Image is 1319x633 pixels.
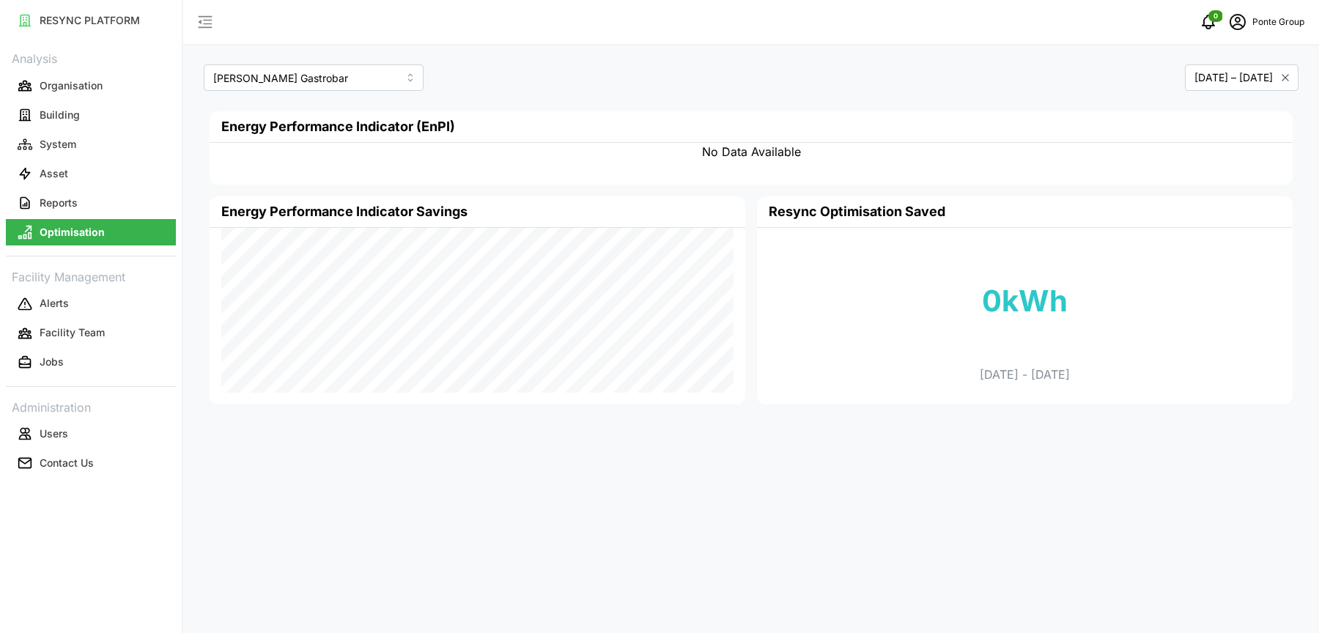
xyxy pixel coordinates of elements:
[6,190,176,216] button: Reports
[40,456,94,470] p: Contact Us
[1185,64,1298,91] button: [DATE] – [DATE]
[6,47,176,68] p: Analysis
[40,325,105,340] p: Facility Team
[40,13,140,28] p: RESYNC PLATFORM
[1213,11,1218,21] span: 0
[6,319,176,348] a: Facility Team
[6,291,176,317] button: Alerts
[40,225,105,240] p: Optimisation
[221,117,455,136] h4: Energy Performance Indicator (EnPI)
[6,219,176,245] button: Optimisation
[6,100,176,130] a: Building
[6,71,176,100] a: Organisation
[6,448,176,478] a: Contact Us
[6,188,176,218] a: Reports
[1223,7,1252,37] button: schedule
[6,159,176,188] a: Asset
[780,366,1269,384] p: [DATE] - [DATE]
[6,130,176,159] a: System
[6,349,176,376] button: Jobs
[6,218,176,247] a: Optimisation
[6,450,176,476] button: Contact Us
[6,396,176,417] p: Administration
[6,265,176,286] p: Facility Management
[982,278,1068,324] p: 0 kWh
[1194,7,1223,37] button: notifications
[1252,15,1304,29] p: Ponte Group
[40,137,76,152] p: System
[6,289,176,319] a: Alerts
[40,108,80,122] p: Building
[6,131,176,158] button: System
[6,419,176,448] a: Users
[40,355,64,369] p: Jobs
[6,421,176,447] button: Users
[6,102,176,128] button: Building
[40,196,78,210] p: Reports
[40,426,68,441] p: Users
[6,320,176,347] button: Facility Team
[6,73,176,99] button: Organisation
[40,296,69,311] p: Alerts
[6,160,176,187] button: Asset
[702,143,801,161] span: No Data Available
[6,7,176,34] button: RESYNC PLATFORM
[40,78,103,93] p: Organisation
[769,202,945,221] h4: Resync Optimisation Saved
[6,6,176,35] a: RESYNC PLATFORM
[221,202,468,221] h4: Energy Performance Indicator Savings
[40,166,68,181] p: Asset
[6,348,176,377] a: Jobs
